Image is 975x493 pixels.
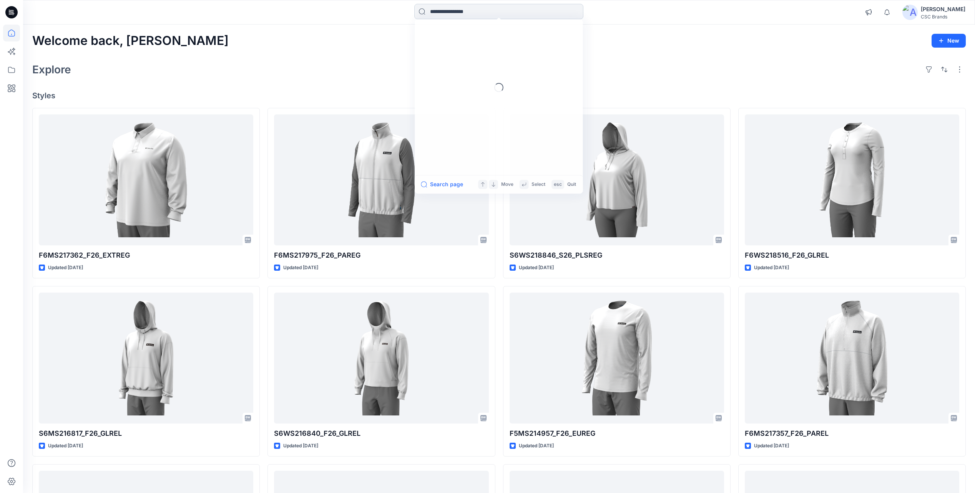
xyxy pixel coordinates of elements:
button: New [932,34,966,48]
a: F6WS218516_F26_GLREL [745,114,959,245]
h2: Welcome back, [PERSON_NAME] [32,34,229,48]
p: Updated [DATE] [48,264,83,272]
p: Select [532,180,545,188]
a: S6WS218846_S26_PLSREG [510,114,724,245]
p: F6MS217975_F26_PAREG [274,250,488,261]
p: esc [554,180,562,188]
p: Updated [DATE] [754,442,789,450]
p: Updated [DATE] [519,442,554,450]
p: S6WS216840_F26_GLREL [274,428,488,439]
p: Move [501,180,513,188]
img: avatar [902,5,918,20]
p: F6MS217362_F26_EXTREG [39,250,253,261]
p: Quit [567,180,576,188]
p: Updated [DATE] [283,442,318,450]
p: Updated [DATE] [283,264,318,272]
p: F6MS217357_F26_PAREL [745,428,959,439]
a: S6MS216817_F26_GLREL [39,293,253,424]
button: Search page [421,180,463,189]
a: F6MS217357_F26_PAREL [745,293,959,424]
p: F6WS218516_F26_GLREL [745,250,959,261]
h4: Styles [32,91,966,100]
a: F6MS217975_F26_PAREG [274,114,488,245]
p: Updated [DATE] [754,264,789,272]
p: S6MS216817_F26_GLREL [39,428,253,439]
div: [PERSON_NAME] [921,5,965,14]
a: S6WS216840_F26_GLREL [274,293,488,424]
p: S6WS218846_S26_PLSREG [510,250,724,261]
a: F5MS214957_F26_EUREG [510,293,724,424]
h2: Explore [32,63,71,76]
p: F5MS214957_F26_EUREG [510,428,724,439]
div: CSC Brands [921,14,965,20]
p: Updated [DATE] [519,264,554,272]
p: Updated [DATE] [48,442,83,450]
a: F6MS217362_F26_EXTREG [39,114,253,245]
